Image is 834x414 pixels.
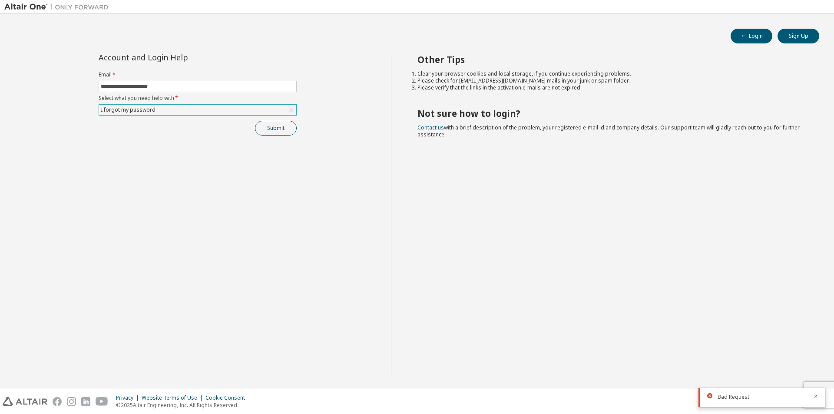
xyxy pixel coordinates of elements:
img: youtube.svg [96,397,108,406]
div: Privacy [116,394,142,401]
div: Website Terms of Use [142,394,205,401]
li: Clear your browser cookies and local storage, if you continue experiencing problems. [417,70,804,77]
label: Email [99,71,297,78]
span: with a brief description of the problem, your registered e-mail id and company details. Our suppo... [417,124,800,138]
a: Contact us [417,124,444,131]
div: Account and Login Help [99,54,257,61]
label: Select what you need help with [99,95,297,102]
li: Please verify that the links in the activation e-mails are not expired. [417,84,804,91]
button: Sign Up [778,29,819,43]
div: I forgot my password [99,105,296,115]
button: Login [731,29,772,43]
img: facebook.svg [53,397,62,406]
img: instagram.svg [67,397,76,406]
img: Altair One [4,3,113,11]
h2: Other Tips [417,54,804,65]
li: Please check for [EMAIL_ADDRESS][DOMAIN_NAME] mails in your junk or spam folder. [417,77,804,84]
img: linkedin.svg [81,397,90,406]
p: © 2025 Altair Engineering, Inc. All Rights Reserved. [116,401,250,409]
span: Bad Request [718,394,749,401]
div: Cookie Consent [205,394,250,401]
h2: Not sure how to login? [417,108,804,119]
img: altair_logo.svg [3,397,47,406]
div: I forgot my password [99,105,157,115]
button: Submit [255,121,297,136]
